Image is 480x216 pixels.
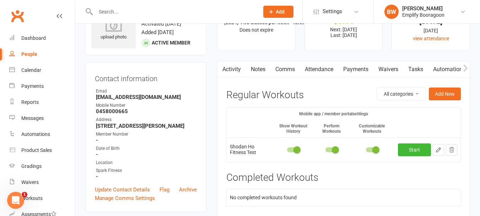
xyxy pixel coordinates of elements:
div: People [21,51,37,57]
h3: Regular Workouts [226,90,304,101]
a: Manage Comms Settings [95,194,155,202]
small: Perform Workouts [322,123,341,134]
a: Payments [338,61,373,78]
div: Automations [21,131,50,137]
div: BW [384,5,399,19]
p: Next: [DATE] Last: [DATE] [311,27,376,38]
button: Add [263,6,293,18]
a: Product Sales [9,142,75,158]
div: Location [96,159,197,166]
strong: - [96,137,197,143]
small: Show Workout History [279,123,307,134]
a: Attendance [300,61,338,78]
strong: - [96,173,197,180]
a: People [9,46,75,62]
a: Calendar [9,62,75,78]
div: Mobile Number [96,102,197,109]
a: Automations [9,126,75,142]
div: Product Sales [21,147,52,153]
time: Activated [DATE] [141,21,181,27]
span: Active member [152,40,190,46]
div: [DATE] [398,27,463,35]
a: Clubworx [9,7,26,25]
div: Date of Birth [96,145,197,152]
h3: Contact information [95,72,197,83]
div: Member Number [96,131,197,138]
a: Archive [179,185,197,194]
div: Address [96,116,197,123]
div: Emplify Booragoon [402,12,444,18]
a: Workouts [9,190,75,206]
input: Search... [93,7,254,17]
strong: [STREET_ADDRESS][PERSON_NAME] [96,123,197,129]
div: Waivers [21,179,39,185]
td: Shodan Ho Fitness Test [227,137,273,162]
h3: Completed Workouts [226,172,461,183]
a: Notes [246,61,270,78]
div: upload photo [91,17,136,41]
a: Dashboard [9,30,75,46]
strong: - [96,151,197,158]
span: Add [276,9,285,15]
a: Comms [270,61,300,78]
div: Spark Fitness [96,167,197,174]
a: Update Contact Details [95,185,150,194]
a: view attendance [413,36,449,41]
a: Gradings [9,158,75,174]
div: $0.00 [311,17,376,25]
span: Settings [323,4,342,20]
div: [DATE] [398,17,463,25]
a: Automations [428,61,470,78]
strong: [EMAIL_ADDRESS][DOMAIN_NAME] [96,94,197,100]
a: Start [398,143,431,156]
span: 1 [22,192,27,197]
div: Workouts [21,195,43,201]
div: [PERSON_NAME] [402,5,444,12]
a: Flag [160,185,169,194]
time: Added [DATE] [141,29,174,36]
a: Payments [9,78,75,94]
div: Dashboard [21,35,46,41]
div: Reports [21,99,39,105]
div: Calendar [21,67,41,73]
a: Waivers [373,61,403,78]
button: Add New [429,88,461,100]
td: No completed workouts found [227,189,460,206]
div: Messages [21,115,44,121]
div: Email [96,88,197,95]
strong: 0458000665 [96,108,197,115]
div: Payments [21,83,44,89]
span: Does not expire [239,27,273,33]
a: Reports [9,94,75,110]
small: Mobile app / member portal settings [299,111,368,116]
a: Tasks [403,61,428,78]
a: Waivers [9,174,75,190]
div: Gradings [21,163,42,169]
a: Messages [9,110,75,126]
small: Customizable Workouts [359,123,385,134]
a: Activity [217,61,246,78]
iframe: Intercom live chat [7,192,24,209]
